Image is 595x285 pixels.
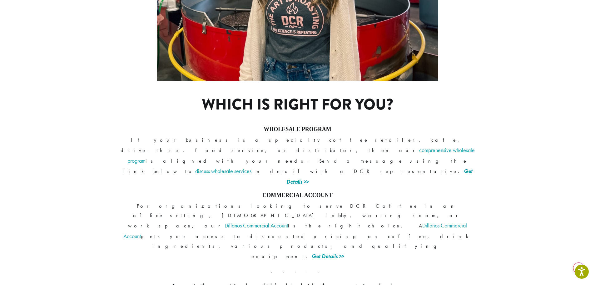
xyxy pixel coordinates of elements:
a: Get Details >> [312,252,344,260]
p: . . . . . [120,266,476,276]
h1: Which is right for you? [164,96,431,114]
p: If your business is a specialty coffee retailer, cafe, drive-thru, food service, or distributor, ... [120,135,476,187]
h4: COMMERCIAL ACCOUNT [120,192,476,199]
h4: WHOLESALE PROGRAM [120,126,476,133]
a: discuss wholesale services [195,167,251,175]
a: comprehensive wholesale program [127,146,475,164]
a: Dillanos Commercial Account [225,222,288,229]
a: Dillanos Commercial Account [123,222,467,240]
p: For organizations looking to serve DCR Coffee in an office setting, [DEMOGRAPHIC_DATA] lobby, wai... [120,201,476,262]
